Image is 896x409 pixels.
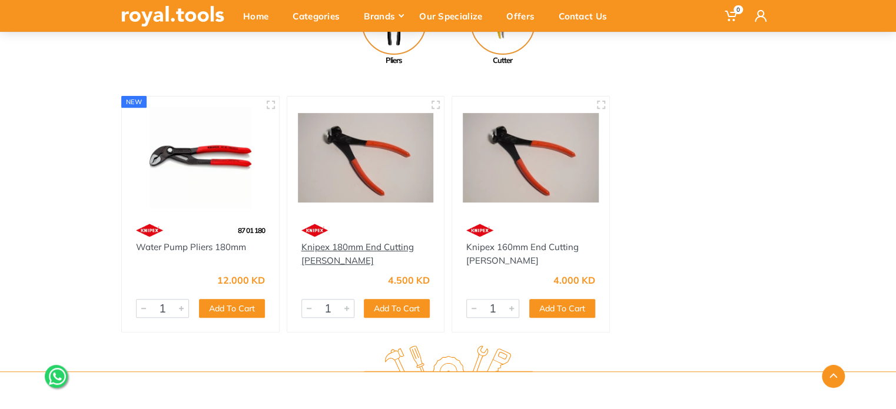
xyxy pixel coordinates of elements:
[356,4,411,28] div: Brands
[466,220,493,241] img: 43.webp
[553,275,595,285] div: 4.000 KD
[498,4,550,28] div: Offers
[364,299,430,318] button: Add To Cart
[121,96,147,108] div: new
[238,226,265,235] span: 87 01 180
[529,299,595,318] button: Add To Cart
[466,241,579,266] a: Knipex 160mm End Cutting [PERSON_NAME]
[301,220,328,241] img: 43.webp
[121,6,224,26] img: royal.tools Logo
[448,55,557,66] div: Cutter
[199,299,265,318] button: Add To Cart
[411,4,498,28] div: Our Specialize
[301,241,414,266] a: Knipex 180mm End Cutting [PERSON_NAME]
[339,55,448,66] div: Pliers
[550,4,623,28] div: Contact Us
[136,220,163,241] img: 43.webp
[217,275,265,285] div: 12.000 KD
[298,107,434,209] img: Royal Tools - Knipex 180mm End Cutting Nipper
[284,4,356,28] div: Categories
[235,4,284,28] div: Home
[463,107,599,209] img: Royal Tools - Knipex 160mm End Cutting Nipper
[136,241,246,252] a: Water Pump Pliers 180mm
[388,275,430,285] div: 4.500 KD
[734,5,743,14] span: 0
[132,107,268,209] img: Royal Tools - Water Pump Pliers 180mm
